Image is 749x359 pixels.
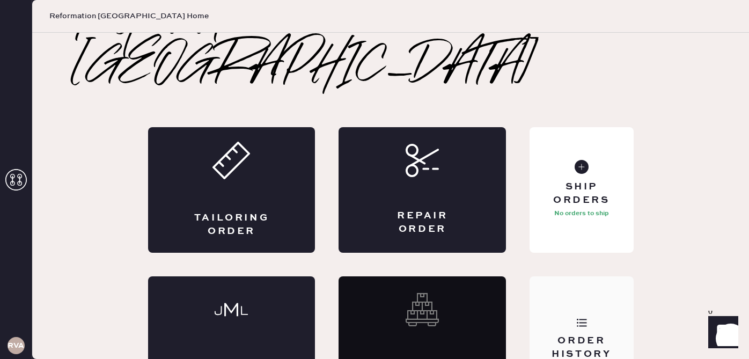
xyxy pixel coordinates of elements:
div: Tailoring Order [191,211,273,238]
iframe: Front Chat [698,311,744,357]
div: Repair Order [381,209,463,236]
div: Ship Orders [538,180,625,207]
h3: RVA [8,342,24,349]
span: Reformation [GEOGRAPHIC_DATA] Home [49,11,209,21]
h2: Reformation [GEOGRAPHIC_DATA] [75,3,706,89]
p: No orders to ship [554,207,609,220]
